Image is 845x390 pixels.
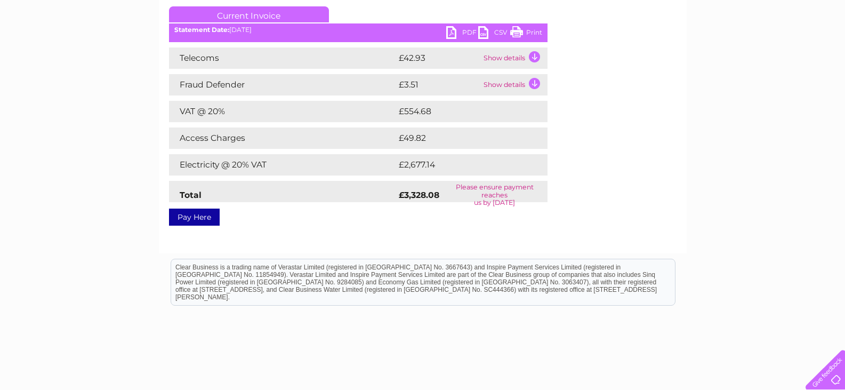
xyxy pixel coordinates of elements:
b: Statement Date: [174,26,229,34]
td: VAT @ 20% [169,101,396,122]
td: Fraud Defender [169,74,396,95]
img: logo.png [29,28,84,60]
td: £554.68 [396,101,529,122]
td: Please ensure payment reaches us by [DATE] [442,181,548,209]
a: Pay Here [169,209,220,226]
a: Print [510,26,542,42]
a: Log out [810,45,835,53]
a: Telecoms [714,45,746,53]
a: PDF [446,26,478,42]
a: Blog [752,45,768,53]
td: £2,677.14 [396,154,530,176]
div: [DATE] [169,26,548,34]
a: Contact [774,45,800,53]
strong: Total [180,190,202,200]
td: Access Charges [169,128,396,149]
td: Telecoms [169,47,396,69]
a: Energy [684,45,707,53]
td: Show details [481,47,548,69]
a: 0333 014 3131 [644,5,718,19]
strong: £3,328.08 [399,190,439,200]
td: Electricity @ 20% VAT [169,154,396,176]
a: Current Invoice [169,6,329,22]
td: £3.51 [396,74,481,95]
a: Water [657,45,678,53]
div: Clear Business is a trading name of Verastar Limited (registered in [GEOGRAPHIC_DATA] No. 3667643... [171,6,675,52]
a: CSV [478,26,510,42]
td: £42.93 [396,47,481,69]
td: £49.82 [396,128,526,149]
td: Show details [481,74,548,95]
